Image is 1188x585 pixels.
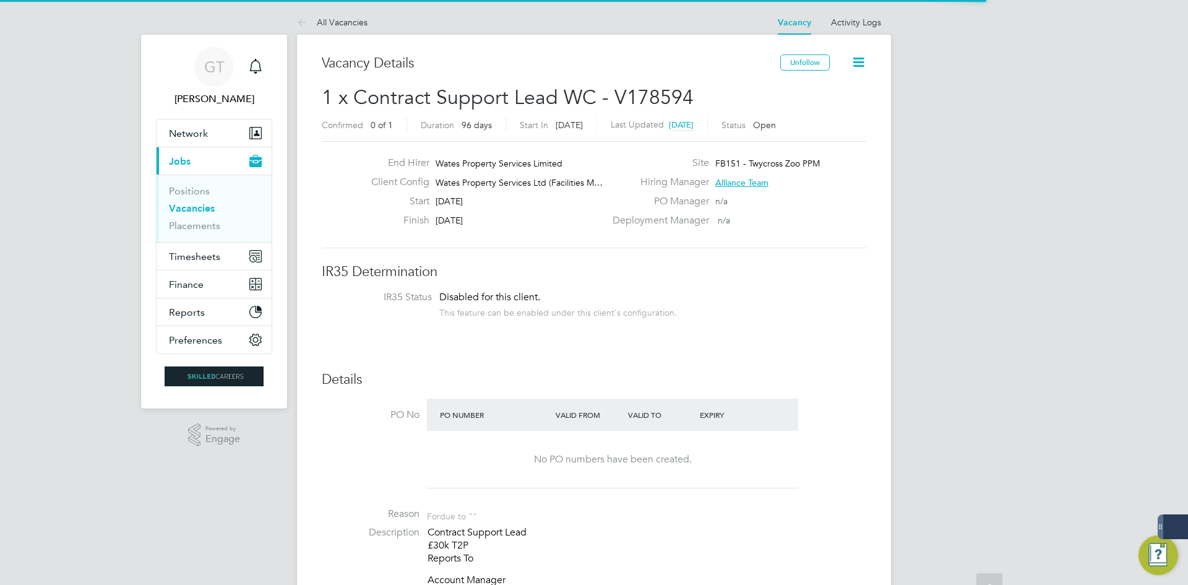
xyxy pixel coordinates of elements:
div: For due to "" [427,508,477,522]
label: Reason [322,508,420,521]
div: Valid From [553,404,625,426]
span: 0 of 1 [371,119,393,131]
a: Powered byEngage [188,423,241,447]
a: Activity Logs [831,17,881,28]
span: Open [753,119,776,131]
button: Finance [157,271,272,298]
a: All Vacancies [297,17,368,28]
label: Duration [421,119,454,131]
label: Start In [520,119,548,131]
label: Start [361,195,429,208]
span: Wates Property Services Ltd (Facilities M… [436,177,603,188]
label: Site [605,157,709,170]
label: PO Manager [605,195,709,208]
div: PO Number [437,404,553,426]
span: Finance [169,279,204,290]
nav: Main navigation [141,35,287,409]
label: PO No [322,409,420,422]
span: Alliance Team [715,177,768,188]
span: Wates Property Services Limited [436,158,562,169]
span: n/a [718,215,730,226]
div: Expiry [697,404,769,426]
label: Finish [361,214,429,227]
label: Hiring Manager [605,176,709,189]
span: Powered by [205,423,240,434]
button: Reports [157,298,272,326]
p: Contract Support Lead £30k T2P Reports To [428,526,866,565]
a: Vacancy [778,17,811,28]
span: Disabled for this client. [439,291,540,303]
button: Engage Resource Center [1138,535,1178,575]
span: 96 days [462,119,492,131]
span: Network [169,128,208,139]
span: Timesheets [169,251,220,262]
a: Positions [169,185,210,197]
span: Engage [205,434,240,444]
button: Timesheets [157,243,272,270]
button: Jobs [157,147,272,175]
label: Client Config [361,176,429,189]
a: Vacancies [169,202,215,214]
div: No PO numbers have been created. [439,453,786,466]
span: n/a [715,196,728,207]
span: Reports [169,306,205,318]
label: Confirmed [322,119,363,131]
a: Go to home page [156,366,272,386]
span: [DATE] [556,119,583,131]
div: Valid To [625,404,697,426]
a: GT[PERSON_NAME] [156,47,272,106]
div: This feature can be enabled under this client's configuration. [439,304,677,318]
span: [DATE] [436,215,463,226]
h3: Vacancy Details [322,54,780,72]
button: Preferences [157,326,272,353]
div: Jobs [157,175,272,242]
a: Placements [169,220,220,232]
label: End Hirer [361,157,429,170]
button: Network [157,119,272,147]
span: Preferences [169,334,222,346]
span: Jobs [169,155,191,167]
button: Unfollow [780,54,830,71]
span: George Theodosi [156,92,272,106]
span: 1 x Contract Support Lead WC - V178594 [322,85,694,110]
label: Deployment Manager [605,214,709,227]
span: [DATE] [436,196,463,207]
span: [DATE] [669,119,694,130]
span: GT [204,59,225,75]
span: FB151 - Twycross Zoo PPM [715,158,820,169]
label: IR35 Status [334,291,432,304]
label: Description [322,526,420,539]
img: skilledcareers-logo-retina.png [165,366,264,386]
h3: Details [322,371,866,389]
h3: IR35 Determination [322,263,866,281]
label: Status [721,119,746,131]
label: Last Updated [611,119,664,130]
